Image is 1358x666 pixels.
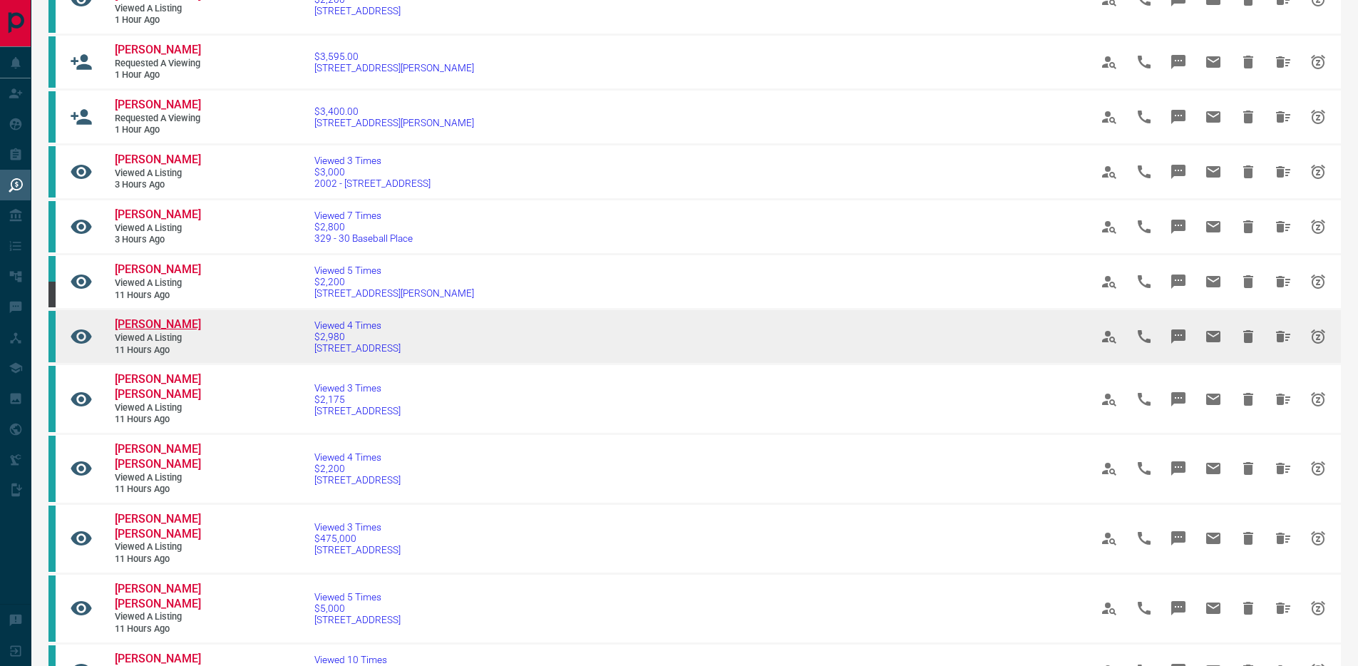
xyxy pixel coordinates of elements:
[115,442,200,472] a: [PERSON_NAME] [PERSON_NAME]
[314,382,401,394] span: Viewed 3 Times
[1196,45,1230,79] span: Email
[1092,155,1126,189] span: View Profile
[115,317,200,332] a: [PERSON_NAME]
[48,36,56,88] div: condos.ca
[314,51,474,62] span: $3,595.00
[314,265,474,276] span: Viewed 5 Times
[314,276,474,287] span: $2,200
[1127,45,1161,79] span: Call
[1161,382,1195,416] span: Message
[1196,382,1230,416] span: Email
[314,331,401,342] span: $2,980
[1266,521,1300,555] span: Hide All from Heidi Moharam Alvarez
[1092,521,1126,555] span: View Profile
[115,290,200,302] span: 11 hours ago
[115,582,200,612] a: [PERSON_NAME] [PERSON_NAME]
[115,234,200,246] span: 3 hours ago
[1196,265,1230,299] span: Email
[314,178,431,189] span: 2002 - [STREET_ADDRESS]
[314,342,401,354] span: [STREET_ADDRESS]
[48,575,56,642] div: condos.ca
[1196,591,1230,625] span: Email
[314,591,401,603] span: Viewed 5 Times
[1231,591,1265,625] span: Hide
[48,146,56,198] div: condos.ca
[48,282,56,307] div: mrloft.ca
[314,544,401,555] span: [STREET_ADDRESS]
[1092,45,1126,79] span: View Profile
[115,611,200,623] span: Viewed a Listing
[1127,591,1161,625] span: Call
[115,222,200,235] span: Viewed a Listing
[1266,451,1300,486] span: Hide All from Heidi Moharam Alvarez
[1231,382,1265,416] span: Hide
[1161,265,1195,299] span: Message
[115,442,201,471] span: [PERSON_NAME] [PERSON_NAME]
[1301,451,1335,486] span: Snooze
[1127,451,1161,486] span: Call
[1161,319,1195,354] span: Message
[1092,210,1126,244] span: View Profile
[1231,521,1265,555] span: Hide
[1301,45,1335,79] span: Snooze
[115,414,200,426] span: 11 hours ago
[115,344,200,357] span: 11 hours ago
[115,98,200,113] a: [PERSON_NAME]
[314,533,401,544] span: $475,000
[1301,591,1335,625] span: Snooze
[314,603,401,614] span: $5,000
[314,394,401,405] span: $2,175
[115,58,200,70] span: Requested a Viewing
[115,14,200,26] span: 1 hour ago
[115,262,200,277] a: [PERSON_NAME]
[314,521,401,555] a: Viewed 3 Times$475,000[STREET_ADDRESS]
[1301,382,1335,416] span: Snooze
[1127,319,1161,354] span: Call
[115,69,200,81] span: 1 hour ago
[48,506,56,572] div: condos.ca
[314,106,474,117] span: $3,400.00
[1127,155,1161,189] span: Call
[1161,521,1195,555] span: Message
[1231,45,1265,79] span: Hide
[115,582,201,610] span: [PERSON_NAME] [PERSON_NAME]
[314,451,401,486] a: Viewed 4 Times$2,200[STREET_ADDRESS]
[314,232,413,244] span: 329 - 30 Baseball Place
[1092,319,1126,354] span: View Profile
[48,91,56,143] div: condos.ca
[1196,319,1230,354] span: Email
[314,614,401,625] span: [STREET_ADDRESS]
[1231,155,1265,189] span: Hide
[1301,155,1335,189] span: Snooze
[115,168,200,180] span: Viewed a Listing
[115,98,201,111] span: [PERSON_NAME]
[314,210,413,244] a: Viewed 7 Times$2,800329 - 30 Baseball Place
[1127,382,1161,416] span: Call
[314,155,431,189] a: Viewed 3 Times$3,0002002 - [STREET_ADDRESS]
[1301,210,1335,244] span: Snooze
[1266,210,1300,244] span: Hide All from Sherwin Pereira
[1301,265,1335,299] span: Snooze
[1231,100,1265,134] span: Hide
[115,43,200,58] a: [PERSON_NAME]
[115,332,200,344] span: Viewed a Listing
[314,654,431,665] span: Viewed 10 Times
[115,208,201,221] span: [PERSON_NAME]
[314,155,431,166] span: Viewed 3 Times
[1266,100,1300,134] span: Hide All from Parris Zuk
[1127,100,1161,134] span: Call
[1161,155,1195,189] span: Message
[115,541,200,553] span: Viewed a Listing
[1266,155,1300,189] span: Hide All from Sherwin Pereira
[314,591,401,625] a: Viewed 5 Times$5,000[STREET_ADDRESS]
[314,474,401,486] span: [STREET_ADDRESS]
[314,166,431,178] span: $3,000
[314,287,474,299] span: [STREET_ADDRESS][PERSON_NAME]
[1092,451,1126,486] span: View Profile
[115,372,200,402] a: [PERSON_NAME] [PERSON_NAME]
[115,512,200,542] a: [PERSON_NAME] [PERSON_NAME]
[1092,100,1126,134] span: View Profile
[48,436,56,502] div: condos.ca
[115,553,200,565] span: 11 hours ago
[48,366,56,432] div: condos.ca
